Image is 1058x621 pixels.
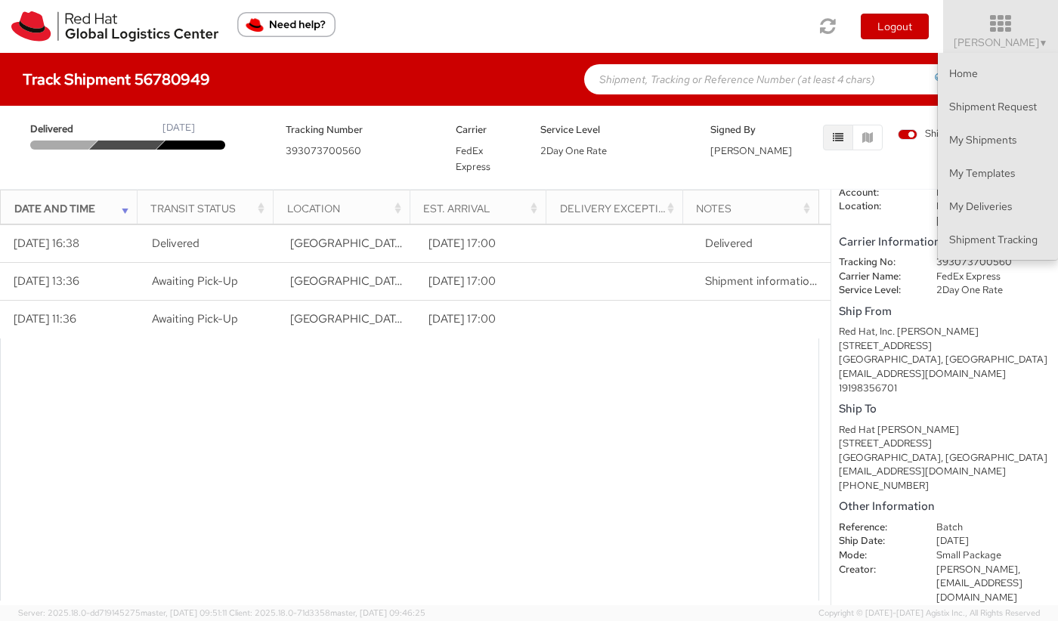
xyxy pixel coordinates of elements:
[152,236,200,251] span: Delivered
[938,156,1058,190] a: My Templates
[584,64,962,94] input: Shipment, Tracking or Reference Number (at least 4 chars)
[818,607,1040,619] span: Copyright © [DATE]-[DATE] Agistix Inc., All Rights Reserved
[938,123,1058,156] a: My Shipments
[839,479,1050,493] div: [PHONE_NUMBER]
[229,607,425,618] span: Client: 2025.18.0-71d3358
[415,263,553,301] td: [DATE] 17:00
[828,521,925,535] dt: Reference:
[828,255,925,270] dt: Tracking No:
[456,125,518,135] h5: Carrier
[839,451,1050,465] div: [GEOGRAPHIC_DATA], [GEOGRAPHIC_DATA]
[839,500,1050,513] h5: Other Information
[828,534,925,548] dt: Ship Date:
[290,311,649,326] span: RALEIGH, NC, US
[23,71,210,88] h4: Track Shipment 56780949
[11,11,218,42] img: rh-logistics-00dfa346123c4ec078e1.svg
[938,57,1058,90] a: Home
[560,201,678,216] div: Delivery Exception
[705,273,889,289] span: Shipment information sent to FedEx
[938,190,1058,223] a: My Deliveries
[696,201,814,216] div: Notes
[898,127,1000,141] span: Shipment Details
[705,236,753,251] span: Delivered
[839,339,1050,354] div: [STREET_ADDRESS]
[14,201,132,216] div: Date and Time
[839,437,1050,451] div: [STREET_ADDRESS]
[839,382,1050,396] div: 19198356701
[954,36,1048,49] span: [PERSON_NAME]
[286,144,361,157] span: 393073700560
[839,465,1050,479] div: [EMAIL_ADDRESS][DOMAIN_NAME]
[828,563,925,577] dt: Creator:
[287,201,405,216] div: Location
[710,144,792,157] span: [PERSON_NAME]
[237,12,336,37] button: Need help?
[141,607,227,618] span: master, [DATE] 09:51:11
[423,201,541,216] div: Est. Arrival
[150,201,268,216] div: Transit Status
[839,305,1050,318] h5: Ship From
[828,548,925,563] dt: Mode:
[330,607,425,618] span: master, [DATE] 09:46:25
[839,367,1050,382] div: [EMAIL_ADDRESS][DOMAIN_NAME]
[162,121,195,135] div: [DATE]
[290,236,649,251] span: Somerville, MA, US
[938,90,1058,123] a: Shipment Request
[839,353,1050,367] div: [GEOGRAPHIC_DATA], [GEOGRAPHIC_DATA]
[839,403,1050,416] h5: Ship To
[415,225,553,263] td: [DATE] 17:00
[828,283,925,298] dt: Service Level:
[828,199,925,214] dt: Location:
[839,236,1050,249] h5: Carrier Information
[152,273,238,289] span: Awaiting Pick-Up
[839,423,1050,437] div: Red Hat [PERSON_NAME]
[18,607,227,618] span: Server: 2025.18.0-dd719145275
[30,122,95,137] span: Delivered
[936,563,1020,576] span: [PERSON_NAME],
[152,311,238,326] span: Awaiting Pick-Up
[710,125,773,135] h5: Signed By
[290,273,649,289] span: RALEIGH, NC, US
[286,125,433,135] h5: Tracking Number
[540,144,607,157] span: 2Day One Rate
[540,125,688,135] h5: Service Level
[456,144,490,173] span: FedEx Express
[1039,37,1048,49] span: ▼
[828,270,925,284] dt: Carrier Name:
[938,223,1058,256] a: Shipment Tracking
[898,127,1000,144] label: Shipment Details
[861,14,929,39] button: Logout
[839,325,1050,339] div: Red Hat, Inc. [PERSON_NAME]
[828,186,925,200] dt: Account:
[415,301,553,338] td: [DATE] 17:00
